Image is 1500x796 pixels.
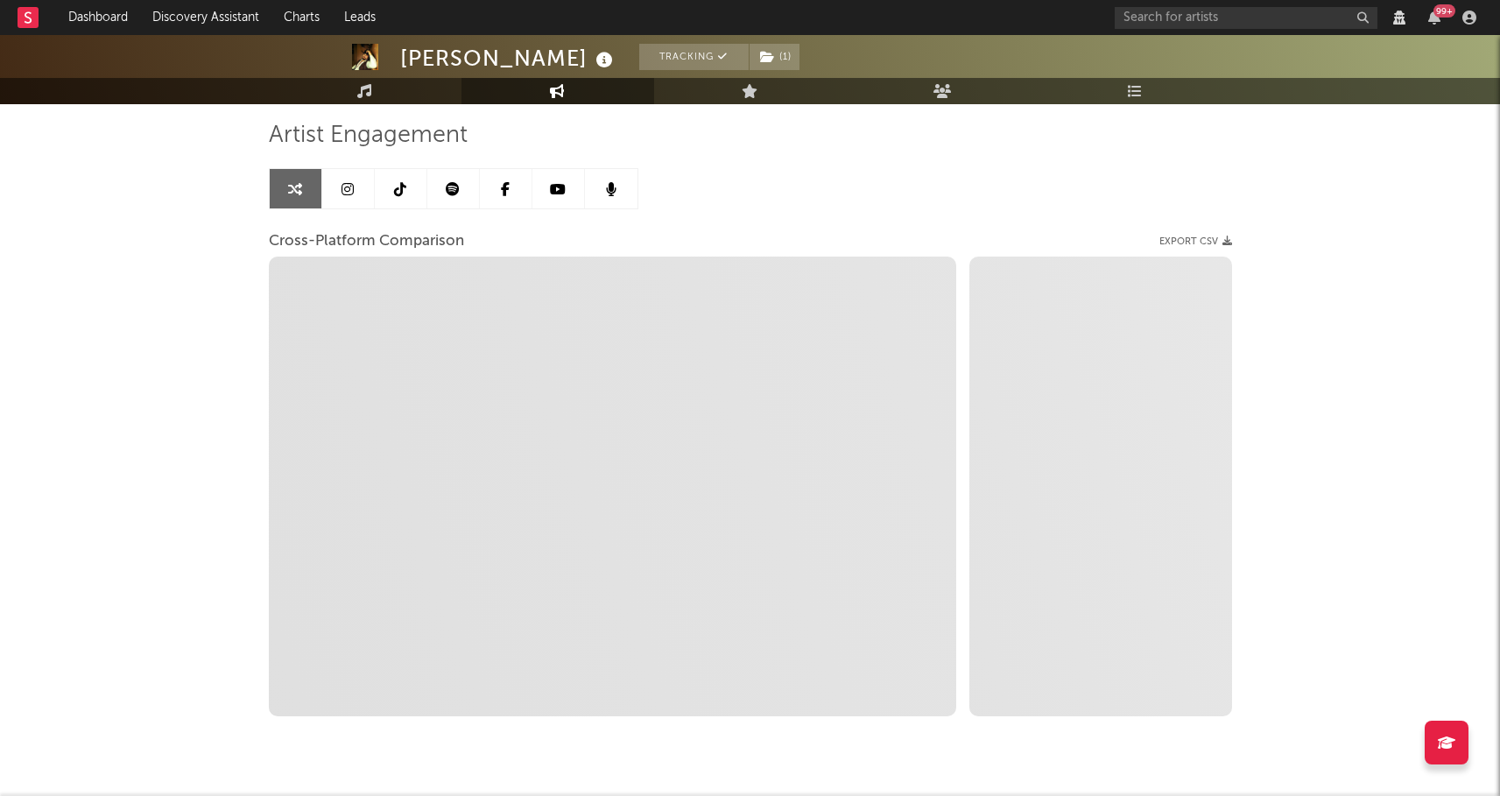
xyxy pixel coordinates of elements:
[269,125,468,146] span: Artist Engagement
[1115,7,1377,29] input: Search for artists
[749,44,800,70] span: ( 1 )
[639,44,749,70] button: Tracking
[400,44,617,73] div: [PERSON_NAME]
[269,231,464,252] span: Cross-Platform Comparison
[1428,11,1440,25] button: 99+
[750,44,799,70] button: (1)
[1433,4,1455,18] div: 99 +
[1159,236,1232,247] button: Export CSV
